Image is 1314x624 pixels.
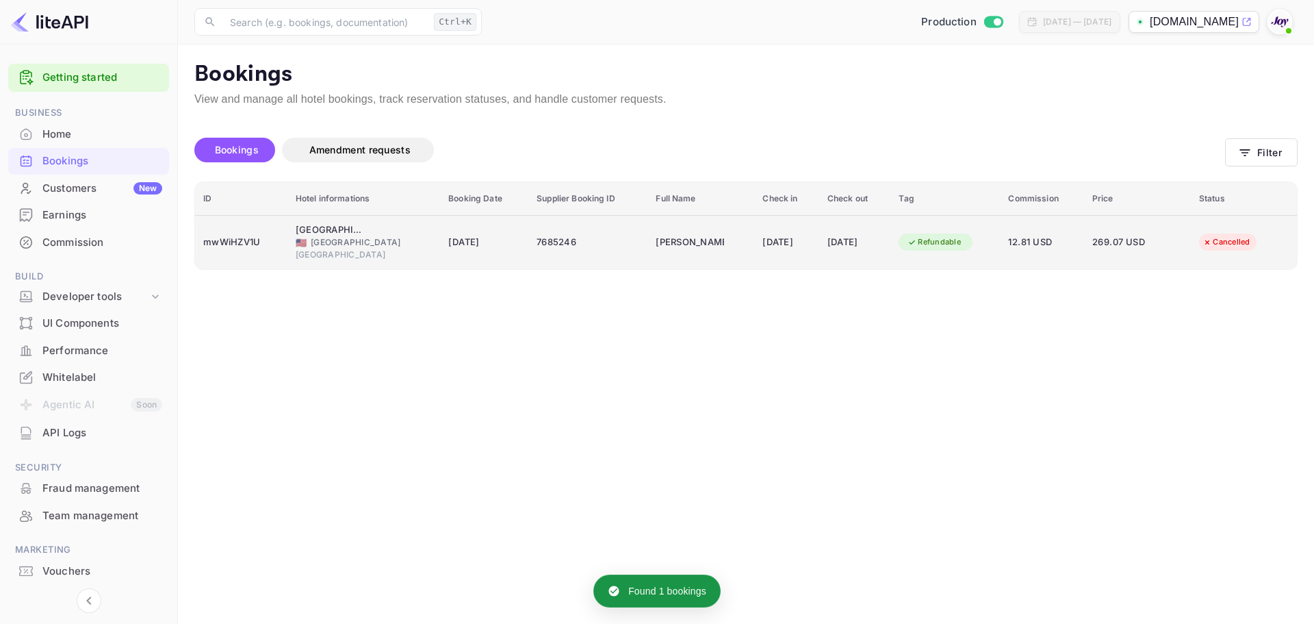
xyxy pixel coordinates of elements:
[8,175,169,201] a: CustomersNew
[42,564,162,579] div: Vouchers
[203,232,279,253] div: mwWiHZV1U
[440,182,528,216] th: Booking Date
[8,475,169,502] div: Fraud management
[8,148,169,175] div: Bookings
[434,13,476,31] div: Ctrl+K
[42,208,162,223] div: Earnings
[8,285,169,309] div: Developer tools
[1000,182,1083,216] th: Commission
[890,182,1000,216] th: Tag
[8,105,169,121] span: Business
[296,249,432,261] div: [GEOGRAPHIC_DATA]
[8,542,169,558] span: Marketing
[916,14,1008,30] div: Switch to Sandbox mode
[309,144,411,155] span: Amendment requests
[8,121,169,147] a: Home
[42,370,162,386] div: Whitelabel
[8,420,169,445] a: API Logs
[296,236,432,249] div: [GEOGRAPHIC_DATA]
[1150,14,1239,30] p: [DOMAIN_NAME]
[827,232,883,253] div: [DATE]
[1008,235,1075,250] span: 12.81 USD
[8,420,169,447] div: API Logs
[8,121,169,148] div: Home
[42,508,162,524] div: Team management
[8,364,169,391] div: Whitelabel
[296,223,364,237] div: Hampton Inn Indianapolis NW/Zionsville
[8,64,169,92] div: Getting started
[42,425,162,441] div: API Logs
[8,175,169,202] div: CustomersNew
[8,229,169,255] a: Commission
[762,232,810,253] div: [DATE]
[194,61,1298,88] p: Bookings
[1084,182,1191,216] th: Price
[8,202,169,227] a: Earnings
[8,460,169,475] span: Security
[11,11,88,33] img: LiteAPI logo
[42,235,162,251] div: Commission
[133,182,162,195] div: New
[921,14,977,30] span: Production
[42,343,162,359] div: Performance
[296,238,307,247] span: United States of America
[8,503,169,528] a: Team management
[8,558,169,584] a: Vouchers
[8,503,169,529] div: Team management
[628,584,706,598] p: Found 1 bookings
[8,364,169,390] a: Whitelabel
[1043,16,1111,28] div: [DATE] — [DATE]
[1194,234,1259,251] div: Cancelled
[819,182,891,216] th: Check out
[42,181,162,197] div: Customers
[215,144,259,155] span: Bookings
[8,229,169,256] div: Commission
[1269,11,1291,33] img: With Joy
[8,338,169,363] a: Performance
[77,588,101,613] button: Collapse navigation
[194,91,1298,108] p: View and manage all hotel bookings, track reservation statuses, and handle customer requests.
[1092,235,1161,250] span: 269.07 USD
[42,316,162,332] div: UI Components
[42,289,149,305] div: Developer tools
[647,182,754,216] th: Full Name
[195,182,1297,269] table: booking table
[528,182,647,216] th: Supplier Booking ID
[222,8,428,36] input: Search (e.g. bookings, documentation)
[8,202,169,229] div: Earnings
[899,234,970,251] div: Refundable
[537,232,639,253] div: 7685246
[42,127,162,142] div: Home
[8,338,169,364] div: Performance
[8,148,169,173] a: Bookings
[1225,138,1298,166] button: Filter
[754,182,819,216] th: Check in
[8,310,169,337] div: UI Components
[194,138,1225,162] div: account-settings tabs
[8,475,169,501] a: Fraud management
[1191,182,1297,216] th: Status
[42,153,162,169] div: Bookings
[448,235,520,250] span: [DATE]
[42,481,162,497] div: Fraud management
[8,269,169,284] span: Build
[287,182,440,216] th: Hotel informations
[195,182,287,216] th: ID
[8,558,169,585] div: Vouchers
[42,70,162,86] a: Getting started
[8,310,169,336] a: UI Components
[656,232,724,253] div: Theresa Cvengros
